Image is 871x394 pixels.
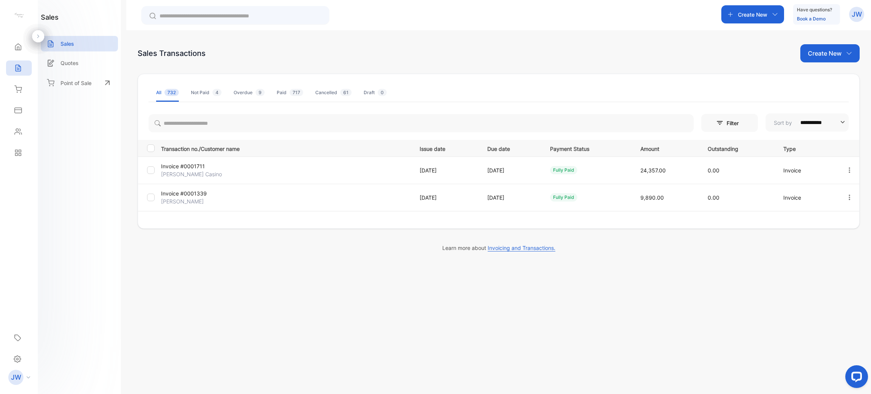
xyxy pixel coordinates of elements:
button: Create New [721,5,784,23]
p: Sales [60,40,74,48]
p: Payment Status [550,143,625,153]
span: 9 [256,89,265,96]
iframe: LiveChat chat widget [839,362,871,394]
span: 732 [164,89,179,96]
p: Have questions? [797,6,832,14]
p: Type [783,143,830,153]
a: Book a Demo [797,16,826,22]
p: Create New [738,11,767,19]
p: Issue date [420,143,472,153]
p: Outstanding [708,143,768,153]
button: JW [849,5,864,23]
p: [DATE] [420,194,472,202]
p: [PERSON_NAME] Casino [161,170,244,178]
p: [DATE] [420,166,472,174]
p: Learn more about [138,244,860,252]
p: [PERSON_NAME] [161,197,244,205]
p: Filter [727,119,743,127]
a: Quotes [41,55,118,71]
p: Invoice #0001711 [161,162,244,170]
button: Create New [800,44,860,62]
span: 4 [212,89,222,96]
p: JW [11,372,21,382]
a: Point of Sale [41,74,118,91]
p: Amount [640,143,692,153]
p: Quotes [60,59,79,67]
button: Filter [701,114,758,132]
span: 0.00 [708,194,719,201]
span: 717 [290,89,303,96]
p: Invoice [783,194,830,202]
p: [DATE] [487,166,535,174]
a: Sales [41,36,118,51]
div: fully paid [550,193,577,202]
span: 0 [378,89,387,96]
p: Invoice [783,166,830,174]
span: 61 [340,89,352,96]
div: Draft [364,89,387,96]
div: All [156,89,179,96]
h1: sales [41,12,59,22]
span: 9,890.00 [640,194,664,201]
img: logo [13,10,25,21]
p: Transaction no./Customer name [161,143,410,153]
p: Invoice #0001339 [161,189,244,197]
div: Not Paid [191,89,222,96]
p: [DATE] [487,194,535,202]
div: Sales Transactions [138,48,206,59]
p: Due date [487,143,535,153]
div: Paid [277,89,303,96]
button: Sort by [766,113,849,132]
span: Invoicing and Transactions. [488,245,555,251]
span: 0.00 [708,167,719,174]
p: JW [852,9,862,19]
p: Create New [808,49,842,58]
span: 24,357.00 [640,167,666,174]
div: Cancelled [315,89,352,96]
div: fully paid [550,166,577,174]
p: Sort by [774,119,792,127]
p: Point of Sale [60,79,91,87]
div: Overdue [234,89,265,96]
